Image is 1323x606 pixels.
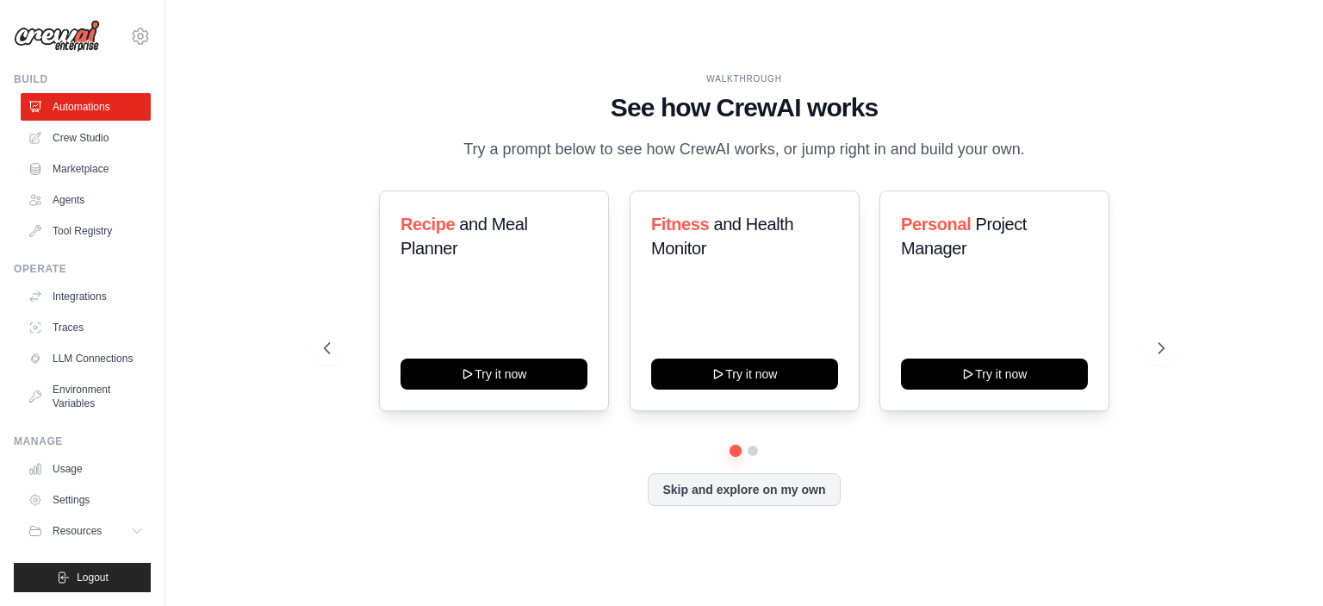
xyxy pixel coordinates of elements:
a: Traces [21,314,151,341]
div: Operate [14,262,151,276]
button: Resources [21,517,151,545]
button: Try it now [651,359,838,390]
button: Skip and explore on my own [648,473,840,506]
span: Logout [77,571,109,584]
span: and Health Monitor [651,215,793,258]
span: Recipe [401,215,455,234]
a: Automations [21,93,151,121]
div: Manage [14,434,151,448]
span: Project Manager [901,215,1027,258]
span: Resources [53,524,102,538]
span: and Meal Planner [401,215,527,258]
a: Tool Registry [21,217,151,245]
span: Personal [901,215,971,234]
p: Try a prompt below to see how CrewAI works, or jump right in and build your own. [455,137,1034,162]
a: Agents [21,186,151,214]
img: Logo [14,20,100,53]
div: WALKTHROUGH [324,72,1165,85]
div: Build [14,72,151,86]
button: Try it now [901,359,1088,390]
a: Usage [21,455,151,483]
a: Crew Studio [21,124,151,152]
span: Fitness [651,215,709,234]
a: Integrations [21,283,151,310]
a: LLM Connections [21,345,151,372]
a: Settings [21,486,151,514]
button: Try it now [401,359,587,390]
button: Logout [14,563,151,592]
a: Environment Variables [21,376,151,417]
h1: See how CrewAI works [324,92,1165,123]
a: Marketplace [21,155,151,183]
